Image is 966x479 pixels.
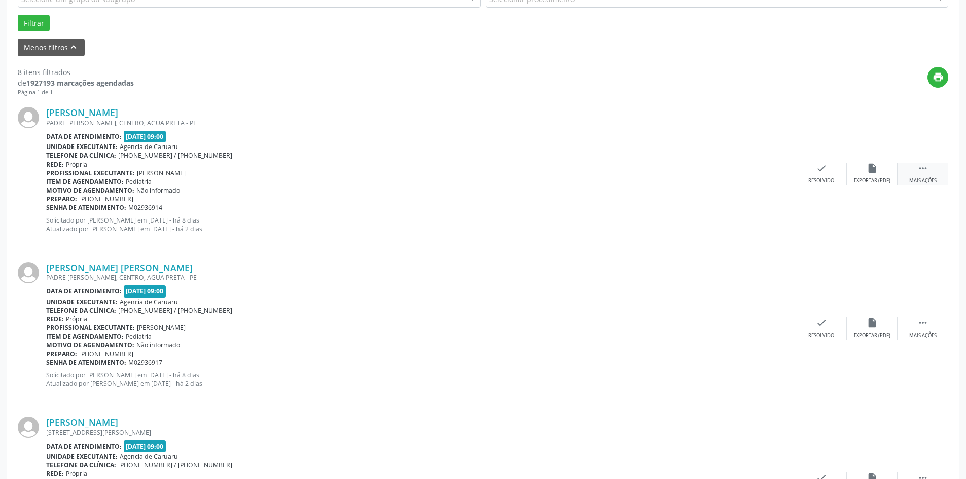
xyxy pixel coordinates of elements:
[18,262,39,283] img: img
[18,67,134,78] div: 8 itens filtrados
[867,163,878,174] i: insert_drive_file
[46,195,77,203] b: Preparo:
[46,273,796,282] div: PADRE [PERSON_NAME], CENTRO, AGUA PRETA - PE
[118,461,232,469] span: [PHONE_NUMBER] / [PHONE_NUMBER]
[46,262,193,273] a: [PERSON_NAME] [PERSON_NAME]
[867,317,878,328] i: insert_drive_file
[917,317,928,328] i: 
[46,306,116,315] b: Telefone da clínica:
[126,332,152,341] span: Pediatria
[79,195,133,203] span: [PHONE_NUMBER]
[46,315,64,323] b: Rede:
[18,15,50,32] button: Filtrar
[18,39,85,56] button: Menos filtroskeyboard_arrow_up
[118,151,232,160] span: [PHONE_NUMBER] / [PHONE_NUMBER]
[26,78,134,88] strong: 1927193 marcações agendadas
[854,332,890,339] div: Exportar (PDF)
[124,285,166,297] span: [DATE] 09:00
[66,160,87,169] span: Própria
[46,142,118,151] b: Unidade executante:
[46,350,77,358] b: Preparo:
[137,323,186,332] span: [PERSON_NAME]
[808,177,834,185] div: Resolvido
[46,341,134,349] b: Motivo de agendamento:
[136,341,180,349] span: Não informado
[46,371,796,388] p: Solicitado por [PERSON_NAME] em [DATE] - há 8 dias Atualizado por [PERSON_NAME] em [DATE] - há 2 ...
[136,186,180,195] span: Não informado
[909,332,937,339] div: Mais ações
[118,306,232,315] span: [PHONE_NUMBER] / [PHONE_NUMBER]
[128,203,162,212] span: M02936914
[46,298,118,306] b: Unidade executante:
[46,216,796,233] p: Solicitado por [PERSON_NAME] em [DATE] - há 8 dias Atualizado por [PERSON_NAME] em [DATE] - há 2 ...
[46,332,124,341] b: Item de agendamento:
[120,298,178,306] span: Agencia de Caruaru
[933,71,944,83] i: print
[808,332,834,339] div: Resolvido
[927,67,948,88] button: print
[66,315,87,323] span: Própria
[46,469,64,478] b: Rede:
[18,417,39,438] img: img
[854,177,890,185] div: Exportar (PDF)
[46,323,135,332] b: Profissional executante:
[816,163,827,174] i: check
[46,287,122,296] b: Data de atendimento:
[128,358,162,367] span: M02936917
[46,461,116,469] b: Telefone da clínica:
[46,177,124,186] b: Item de agendamento:
[46,417,118,428] a: [PERSON_NAME]
[124,440,166,452] span: [DATE] 09:00
[46,452,118,461] b: Unidade executante:
[816,317,827,328] i: check
[68,42,79,53] i: keyboard_arrow_up
[46,169,135,177] b: Profissional executante:
[79,350,133,358] span: [PHONE_NUMBER]
[124,131,166,142] span: [DATE] 09:00
[46,428,796,437] div: [STREET_ADDRESS][PERSON_NAME]
[917,163,928,174] i: 
[909,177,937,185] div: Mais ações
[46,119,796,127] div: PADRE [PERSON_NAME], CENTRO, AGUA PRETA - PE
[46,107,118,118] a: [PERSON_NAME]
[126,177,152,186] span: Pediatria
[46,203,126,212] b: Senha de atendimento:
[120,142,178,151] span: Agencia de Caruaru
[120,452,178,461] span: Agencia de Caruaru
[46,358,126,367] b: Senha de atendimento:
[18,88,134,97] div: Página 1 de 1
[46,442,122,451] b: Data de atendimento:
[46,151,116,160] b: Telefone da clínica:
[46,160,64,169] b: Rede:
[18,78,134,88] div: de
[46,132,122,141] b: Data de atendimento:
[66,469,87,478] span: Própria
[137,169,186,177] span: [PERSON_NAME]
[18,107,39,128] img: img
[46,186,134,195] b: Motivo de agendamento:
